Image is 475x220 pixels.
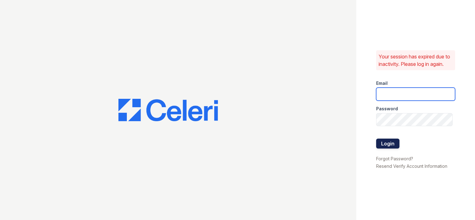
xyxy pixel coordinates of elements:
button: Login [376,139,399,149]
label: Email [376,80,388,86]
p: Your session has expired due to inactivity. Please log in again. [379,53,453,68]
a: Resend Verify Account Information [376,163,447,169]
img: CE_Logo_Blue-a8612792a0a2168367f1c8372b55b34899dd931a85d93a1a3d3e32e68fde9ad4.png [118,99,218,121]
a: Forgot Password? [376,156,413,161]
label: Password [376,106,398,112]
